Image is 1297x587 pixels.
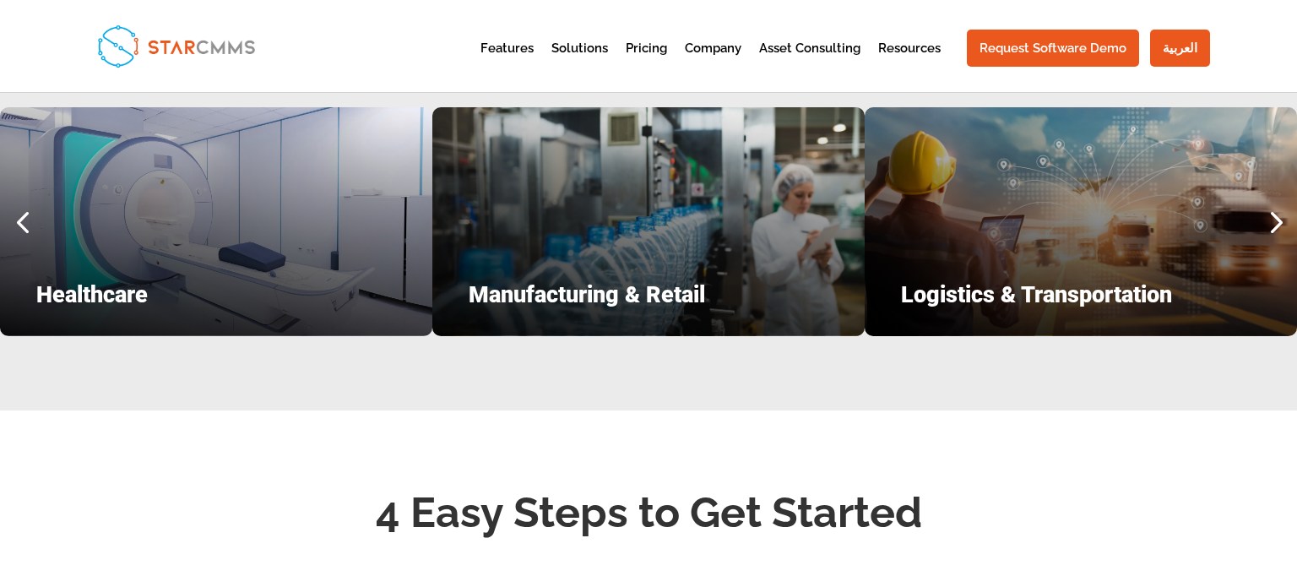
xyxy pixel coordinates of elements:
[193,483,1104,551] h2: 4 Easy Steps to Get Started
[967,30,1139,67] a: Request Software Demo
[469,284,828,315] h4: Manufacturing & Retail
[90,18,262,73] img: StarCMMS
[759,42,860,84] a: Asset Consulting
[685,42,741,84] a: Company
[551,42,608,84] a: Solutions
[36,284,396,315] h4: Healthcare
[878,42,941,84] a: Resources
[626,42,667,84] a: Pricing
[901,284,1261,315] h4: Logistics & Transportation
[1150,30,1210,67] a: العربية
[480,42,534,84] a: Features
